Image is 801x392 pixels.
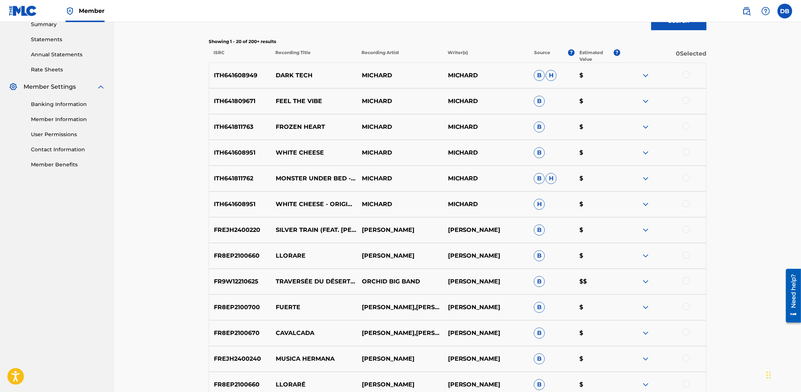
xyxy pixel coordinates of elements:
img: expand [641,97,650,106]
img: expand [641,251,650,260]
img: expand [641,380,650,389]
p: FR8EP2100660 [209,251,271,260]
img: expand [96,82,105,91]
p: ITH641811762 [209,174,271,183]
p: FUERTE [271,303,357,312]
span: B [534,276,545,287]
p: $ [575,329,620,338]
p: ITH641608949 [209,71,271,80]
p: Source [534,49,550,63]
div: Drag [766,364,771,386]
img: expand [641,148,650,157]
p: MUSICA HERMANA [271,354,357,363]
img: expand [641,200,650,209]
p: [PERSON_NAME] [443,380,529,389]
p: WHITE CHEESE - ORIGINAL MIX [271,200,357,209]
p: $ [575,354,620,363]
p: TRAVERSÉE DU DÉSERT ET SA TEMPÊTE [271,277,357,286]
p: $$ [575,277,620,286]
p: MICHARD [443,174,529,183]
p: ORCHID BIG BAND [357,277,443,286]
a: Statements [31,36,105,43]
span: B [534,379,545,390]
p: $ [575,226,620,234]
img: expand [641,303,650,312]
span: ? [614,49,620,56]
p: MICHARD [357,174,443,183]
a: User Permissions [31,131,105,138]
p: ISRC [209,49,271,63]
p: Showing 1 - 20 of 200+ results [209,38,706,45]
p: $ [575,380,620,389]
p: [PERSON_NAME] [443,251,529,260]
p: [PERSON_NAME] [443,303,529,312]
p: MICHARD [357,200,443,209]
p: MICHARD [443,123,529,131]
img: expand [641,277,650,286]
p: FR8EP2100700 [209,303,271,312]
p: MICHARD [357,97,443,106]
p: MICHARD [443,200,529,209]
span: B [534,302,545,313]
img: search [742,7,751,15]
p: $ [575,251,620,260]
p: DARK TECH [271,71,357,80]
p: WHITE CHEESE [271,148,357,157]
p: MICHARD [443,148,529,157]
img: help [761,7,770,15]
p: $ [575,71,620,80]
p: CAVALCADA [271,329,357,338]
img: expand [641,354,650,363]
a: Public Search [739,4,754,18]
p: [PERSON_NAME] [443,226,529,234]
p: [PERSON_NAME],[PERSON_NAME],[PERSON_NAME],[PERSON_NAME],[PERSON_NAME] [357,329,443,338]
span: B [534,96,545,107]
span: B [534,225,545,236]
p: Recording Artist [357,49,443,63]
a: Annual Statements [31,51,105,59]
img: expand [641,71,650,80]
img: expand [641,174,650,183]
span: H [534,199,545,210]
p: MICHARD [357,148,443,157]
div: User Menu [777,4,792,18]
p: [PERSON_NAME] [443,354,529,363]
p: LLORARE [271,251,357,260]
p: FROZEN HEART [271,123,357,131]
span: ? [568,49,575,56]
span: H [546,173,557,184]
p: Recording Title [271,49,357,63]
p: FR9W12210625 [209,277,271,286]
a: Member Information [31,116,105,123]
p: [PERSON_NAME],[PERSON_NAME],[PERSON_NAME],[PERSON_NAME],[PERSON_NAME] [357,303,443,312]
p: FR8EP2100660 [209,380,271,389]
p: $ [575,303,620,312]
p: MICHARD [357,123,443,131]
span: B [534,328,545,339]
p: 0 Selected [620,49,706,63]
p: [PERSON_NAME] [357,226,443,234]
p: MONSTER UNDER BED - ORIGINAL MIX [271,174,357,183]
p: Estimated Value [579,49,613,63]
p: FEEL THE VIBE [271,97,357,106]
p: FR8EP2100670 [209,329,271,338]
p: [PERSON_NAME] [357,251,443,260]
iframe: Resource Center [780,266,801,325]
p: [PERSON_NAME] [357,354,443,363]
p: MICHARD [443,71,529,80]
a: Contact Information [31,146,105,153]
span: B [534,70,545,81]
a: Member Benefits [31,161,105,169]
p: MICHARD [357,71,443,80]
p: FREJH2400220 [209,226,271,234]
a: Rate Sheets [31,66,105,74]
p: $ [575,174,620,183]
span: B [534,147,545,158]
a: Banking Information [31,100,105,108]
p: $ [575,200,620,209]
p: ITH641608951 [209,200,271,209]
p: FREJH2400240 [209,354,271,363]
span: B [534,353,545,364]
